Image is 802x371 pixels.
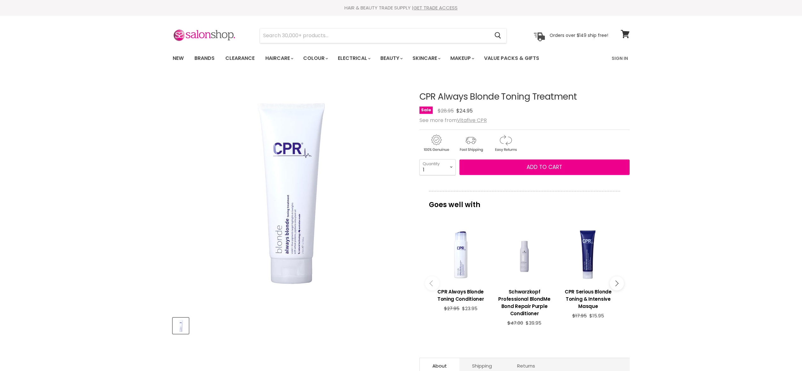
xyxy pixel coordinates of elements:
[432,226,489,283] a: View product:CPR Always Blonde Toning Conditioner
[444,305,459,312] span: $27.95
[489,134,522,153] img: returns.gif
[408,52,444,65] a: Skincare
[432,288,489,303] h3: CPR Always Blonde Toning Conditioner
[507,320,523,326] span: $47.00
[559,288,617,310] h3: CPR Serious Blonde Toning & Intensive Masque
[589,312,604,319] span: $15.95
[173,318,189,334] button: CPR Always Blonde Toning Treatment
[260,28,507,43] form: Product
[419,134,453,153] img: genuine.gif
[190,52,219,65] a: Brands
[572,312,587,319] span: $17.95
[457,117,487,124] a: Vitafive CPR
[419,107,433,114] span: Sale
[432,283,489,306] a: View product:CPR Always Blonde Toning Conditioner
[419,117,487,124] span: See more from
[496,288,553,317] h3: Schwarzkopf Professional BlondMe Bond Repair Purple Conditioner
[260,28,490,43] input: Search
[438,107,454,114] span: $28.95
[490,28,506,43] button: Search
[462,305,477,312] span: $23.95
[550,32,608,38] p: Orders over $149 ship free!
[172,316,409,334] div: Product thumbnails
[454,134,488,153] img: shipping.gif
[261,52,297,65] a: Haircare
[608,52,632,65] a: Sign In
[298,52,332,65] a: Colour
[165,5,638,11] div: HAIR & BEAUTY TRADE SUPPLY |
[429,191,620,212] p: Goes well with
[168,52,188,65] a: New
[413,4,458,11] a: GET TRADE ACCESS
[446,52,478,65] a: Makeup
[559,226,617,283] a: View product:CPR Serious Blonde Toning & Intensive Masque
[173,76,408,312] div: CPR Always Blonde Toning Treatment image. Click or Scroll to Zoom.
[479,52,544,65] a: Value Packs & Gifts
[496,283,553,320] a: View product:Schwarzkopf Professional BlondMe Bond Repair Purple Conditioner
[168,49,576,67] ul: Main menu
[559,283,617,313] a: View product:CPR Serious Blonde Toning & Intensive Masque
[376,52,407,65] a: Beauty
[221,52,259,65] a: Clearance
[456,107,473,114] span: $24.95
[526,320,541,326] span: $39.95
[165,49,638,67] nav: Main
[459,159,630,175] button: Add to cart
[419,159,456,175] select: Quantity
[770,341,796,365] iframe: Gorgias live chat messenger
[419,92,630,102] h1: CPR Always Blonde Toning Treatment
[173,318,188,333] img: CPR Always Blonde Toning Treatment
[527,163,562,171] span: Add to cart
[333,52,374,65] a: Electrical
[496,226,553,283] a: View product:Schwarzkopf Professional BlondMe Bond Repair Purple Conditioner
